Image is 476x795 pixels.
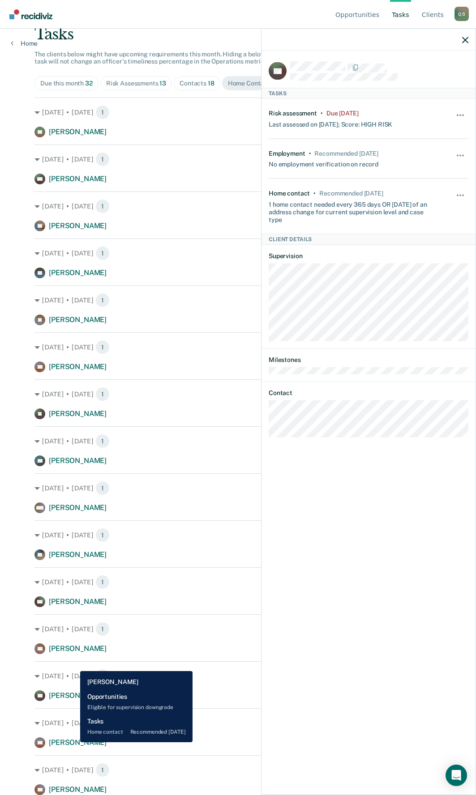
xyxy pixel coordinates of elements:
[95,340,110,354] span: 1
[159,80,166,87] span: 13
[34,434,442,448] div: [DATE] • [DATE]
[208,80,214,87] span: 18
[34,387,442,401] div: [DATE] • [DATE]
[34,481,442,495] div: [DATE] • [DATE]
[180,80,214,87] div: Contacts
[262,88,476,98] div: Tasks
[49,550,107,559] span: [PERSON_NAME]
[95,199,110,213] span: 1
[269,197,435,223] div: 1 home contact needed every 365 days OR [DATE] of an address change for current supervision level...
[49,597,107,606] span: [PERSON_NAME]
[269,389,468,397] dt: Contact
[34,51,269,65] span: The clients below might have upcoming requirements this month. Hiding a below task will not chang...
[11,39,38,47] a: Home
[262,234,476,245] div: Client Details
[34,105,442,119] div: [DATE] • [DATE]
[49,268,107,277] span: [PERSON_NAME]
[95,387,110,401] span: 1
[34,293,442,307] div: [DATE] • [DATE]
[49,644,107,653] span: [PERSON_NAME]
[95,669,110,683] span: 1
[106,80,166,87] div: Risk Assessments
[34,763,442,777] div: [DATE] • [DATE]
[319,190,383,197] div: Recommended in 23 days
[269,109,317,117] div: Risk assessment
[34,528,442,542] div: [DATE] • [DATE]
[49,503,107,512] span: [PERSON_NAME]
[49,456,107,465] span: [PERSON_NAME]
[95,528,110,542] span: 1
[446,765,467,786] div: Open Intercom Messenger
[326,109,359,117] div: Due 5 years ago
[40,80,93,87] div: Due this month
[455,7,469,21] button: Profile dropdown button
[34,199,442,213] div: [DATE] • [DATE]
[313,190,316,197] div: •
[95,575,110,589] span: 1
[34,25,442,43] div: Tasks
[34,716,442,730] div: [DATE] • [DATE]
[309,149,311,157] div: •
[49,409,107,418] span: [PERSON_NAME]
[49,174,107,183] span: [PERSON_NAME]
[269,117,392,128] div: Last assessed on [DATE]; Score: HIGH RISK
[49,128,107,136] span: [PERSON_NAME]
[269,149,305,157] div: Employment
[228,80,281,87] div: Home Contacts
[34,575,442,589] div: [DATE] • [DATE]
[9,9,52,19] img: Recidiviz
[314,149,378,157] div: Recommended in 23 days
[49,221,107,230] span: [PERSON_NAME]
[269,252,468,259] dt: Supervision
[49,691,107,700] span: [PERSON_NAME]
[85,80,93,87] span: 32
[95,246,110,260] span: 1
[34,669,442,683] div: [DATE] • [DATE]
[269,157,378,168] div: No employment verification on record
[95,763,110,777] span: 1
[95,105,110,119] span: 1
[269,356,468,363] dt: Milestones
[269,190,310,197] div: Home contact
[95,481,110,495] span: 1
[34,340,442,354] div: [DATE] • [DATE]
[95,152,110,166] span: 1
[95,434,110,448] span: 1
[49,785,107,794] span: [PERSON_NAME]
[34,152,442,166] div: [DATE] • [DATE]
[455,7,469,21] div: Q S
[49,738,107,747] span: [PERSON_NAME]
[34,246,442,260] div: [DATE] • [DATE]
[95,716,110,730] span: 1
[49,362,107,371] span: [PERSON_NAME]
[49,315,107,324] span: [PERSON_NAME]
[95,622,110,636] span: 1
[321,109,323,117] div: •
[34,622,442,636] div: [DATE] • [DATE]
[95,293,110,307] span: 1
